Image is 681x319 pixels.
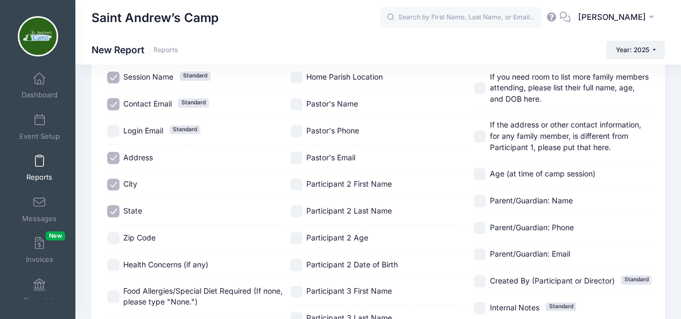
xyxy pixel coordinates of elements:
input: Internal NotesStandard [474,302,486,314]
span: Messages [22,214,57,223]
span: Participant 2 Date of Birth [306,260,398,269]
input: Created By (Participant or Director)Standard [474,275,486,287]
span: Financials [23,296,56,306]
span: Parent/Guardian: Name [489,196,572,205]
input: If the address or other contact information, for any family member, is different from Participant... [474,130,486,143]
input: Pastor's Email [290,152,303,164]
span: Parent/Guardian: Phone [489,223,573,232]
input: Login EmailStandard [107,125,120,137]
span: Pastor's Phone [306,126,359,135]
a: Reports [153,46,178,54]
input: Parent/Guardian: Name [474,195,486,207]
input: Participant 2 First Name [290,179,303,191]
span: Home Parish Location [306,72,383,81]
input: Food Allergies/Special Diet Required (If none, please type "None.") [107,290,120,303]
button: Year: 2025 [606,41,665,59]
span: Session Name [123,72,173,81]
span: Standard [545,302,576,311]
input: Zip Code [107,232,120,244]
span: Login Email [123,126,163,135]
a: Event Setup [14,108,65,146]
span: Year: 2025 [616,46,649,54]
a: Dashboard [14,67,65,104]
img: Saint Andrew’s Camp [18,16,58,56]
span: Event Setup [19,132,60,141]
span: New [46,231,65,240]
span: Participant 2 First Name [306,179,392,188]
input: Home Parish Location [290,72,303,84]
span: Created By (Participant or Director) [489,276,614,285]
input: City [107,179,120,191]
span: State [123,206,142,215]
input: Parent/Guardian: Phone [474,222,486,234]
span: Reports [26,173,52,182]
input: Address [107,152,120,164]
span: Standard [170,125,200,134]
span: Standard [180,72,210,80]
a: InvoicesNew [14,231,65,269]
span: Contact Email [123,99,172,108]
span: Standard [178,98,209,107]
input: Pastor's Phone [290,125,303,137]
span: Pastor's Name [306,99,358,108]
input: If you need room to list more family members attending, please list their full name, age, and DOB... [474,82,486,95]
input: Participant 2 Date of Birth [290,259,303,271]
input: Participant 3 First Name [290,286,303,298]
span: If you need room to list more family members attending, please list their full name, age, and DOB... [489,72,648,104]
span: Participant 2 Last Name [306,206,392,215]
span: Food Allergies/Special Diet Required (If none, please type "None.") [123,286,283,307]
span: Zip Code [123,233,156,242]
input: Participant 2 Last Name [290,205,303,217]
span: Internal Notes [489,303,539,312]
h1: New Report [92,44,178,55]
input: Pastor's Name [290,98,303,110]
span: Address [123,153,153,162]
span: Standard [621,275,651,284]
span: Invoices [26,256,53,265]
span: Participant 3 First Name [306,286,392,295]
span: Pastor's Email [306,153,355,162]
button: [PERSON_NAME] [571,5,665,30]
span: [PERSON_NAME] [578,11,645,23]
span: Age (at time of camp session) [489,169,595,178]
input: Participant 2 Age [290,232,303,244]
span: Dashboard [22,91,58,100]
input: State [107,205,120,217]
span: Health Concerns (if any) [123,260,208,269]
span: If the address or other contact information, for any family member, is different from Participant... [489,120,641,152]
a: Financials [14,273,65,310]
input: Search by First Name, Last Name, or Email... [380,7,542,29]
input: Contact EmailStandard [107,98,120,110]
span: City [123,179,137,188]
input: Parent/Guardian: Email [474,249,486,261]
input: Session NameStandard [107,72,120,84]
input: Age (at time of camp session) [474,168,486,180]
h1: Saint Andrew’s Camp [92,5,219,30]
input: Health Concerns (if any) [107,259,120,271]
span: Participant 2 Age [306,233,368,242]
a: Reports [14,149,65,187]
a: Messages [14,190,65,228]
span: Parent/Guardian: Email [489,249,570,258]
